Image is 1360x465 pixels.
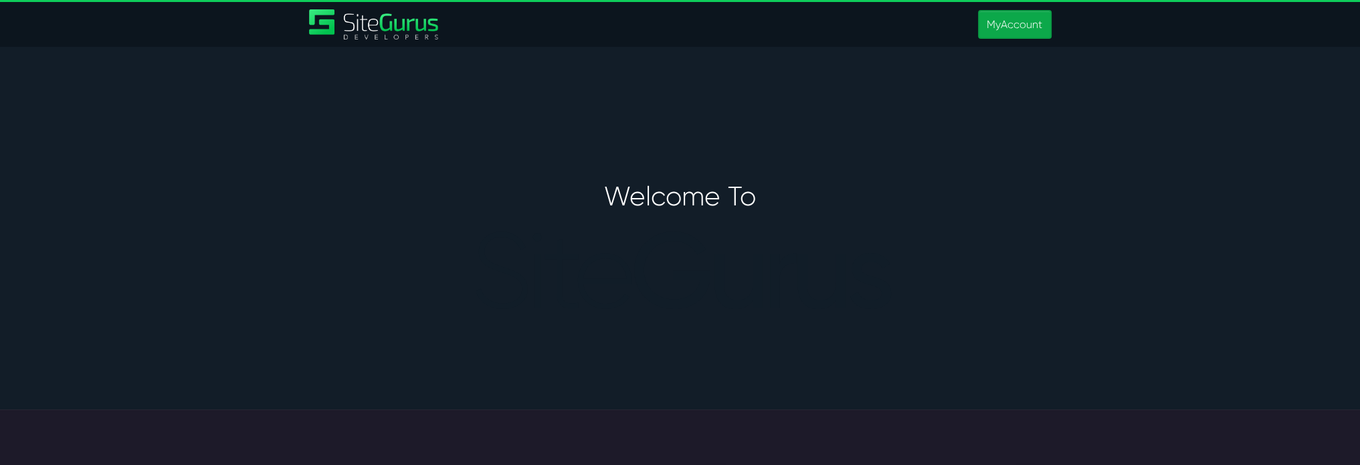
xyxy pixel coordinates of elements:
h1: Site [471,226,889,317]
a: SiteGurus [309,9,440,39]
span: Gurus [630,208,889,335]
h3: Welcome To [471,181,889,213]
img: Sitegurus Logo [309,9,440,39]
a: MyAccount [978,10,1051,39]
